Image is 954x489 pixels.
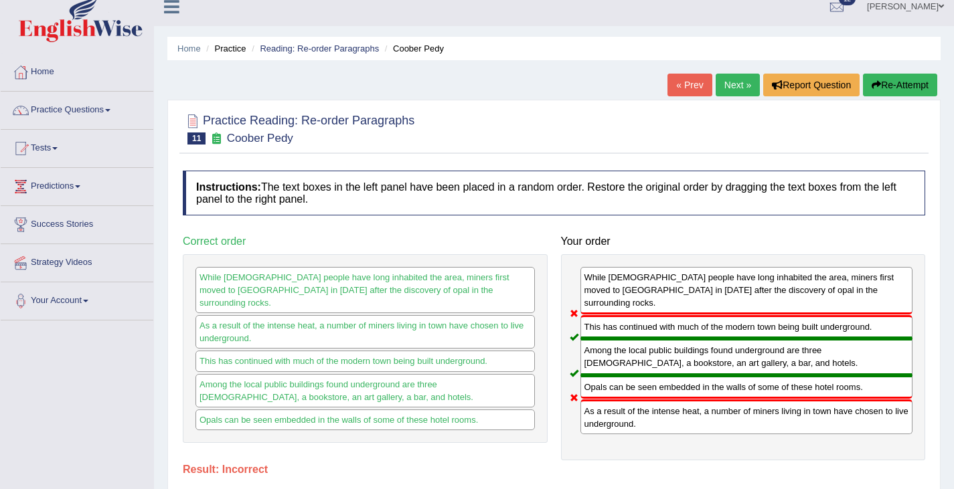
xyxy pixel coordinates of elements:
a: Success Stories [1,206,153,239]
a: Predictions [1,168,153,201]
div: Among the local public buildings found underground are three [DEMOGRAPHIC_DATA], a bookstore, an ... [580,338,913,375]
a: Next » [716,74,760,96]
h2: Practice Reading: Re-order Paragraphs [183,111,414,144]
a: « Prev [667,74,712,96]
div: As a result of the intense heat, a number of miners living in town have chosen to live underground. [580,399,913,434]
small: Coober Pedy [227,132,293,144]
b: Instructions: [196,181,261,193]
div: Among the local public buildings found underground are three [DEMOGRAPHIC_DATA], a bookstore, an ... [195,374,535,407]
a: Tests [1,130,153,163]
div: This has continued with much of the modern town being built underground. [195,351,535,371]
button: Report Question [763,74,860,96]
a: Home [1,54,153,87]
h4: Your order [561,235,926,248]
a: Your Account [1,282,153,316]
a: Home [177,43,201,54]
span: 11 [187,132,206,144]
h4: Correct order [183,235,548,248]
div: While [DEMOGRAPHIC_DATA] people have long inhabited the area, miners first moved to [GEOGRAPHIC_D... [195,267,535,313]
a: Practice Questions [1,92,153,125]
a: Reading: Re-order Paragraphs [260,43,379,54]
div: While [DEMOGRAPHIC_DATA] people have long inhabited the area, miners first moved to [GEOGRAPHIC_D... [580,267,913,314]
button: Re-Attempt [863,74,937,96]
div: Opals can be seen embedded in the walls of some of these hotel rooms. [195,409,535,430]
li: Practice [203,42,246,55]
div: Opals can be seen embedded in the walls of some of these hotel rooms. [580,375,913,399]
h4: The text boxes in the left panel have been placed in a random order. Restore the original order b... [183,171,925,215]
li: Coober Pedy [382,42,444,55]
h4: Result: [183,464,925,476]
a: Strategy Videos [1,244,153,278]
div: As a result of the intense heat, a number of miners living in town have chosen to live underground. [195,315,535,349]
div: This has continued with much of the modern town being built underground. [580,315,913,338]
small: Exam occurring question [209,132,223,145]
